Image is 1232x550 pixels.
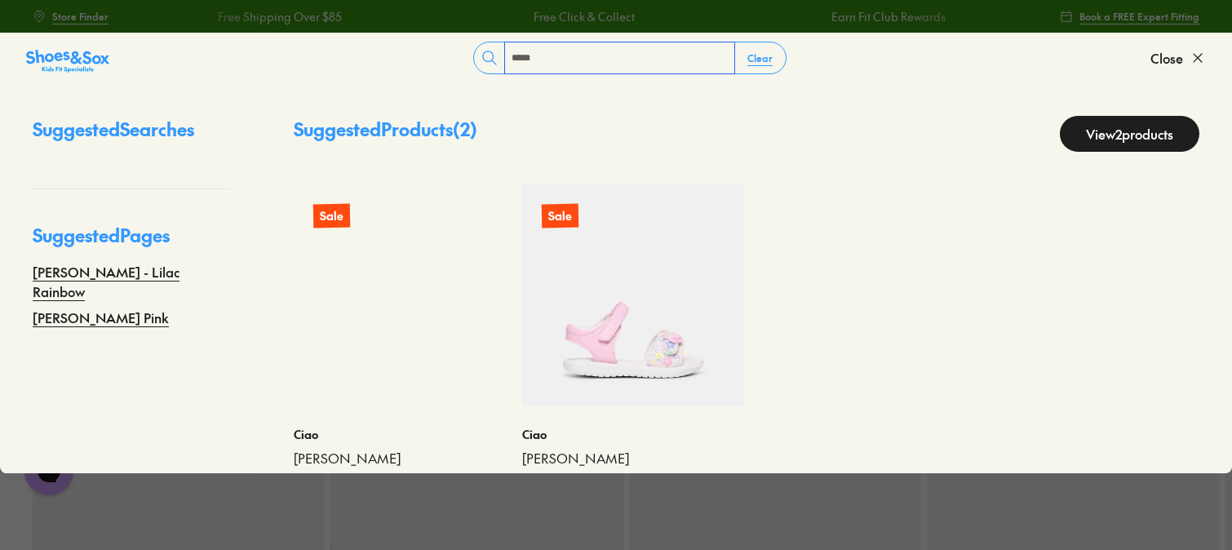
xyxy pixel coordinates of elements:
a: Store Finder [33,2,109,31]
button: Gorgias live chat [8,6,57,55]
p: Sale [541,204,578,228]
a: [PERSON_NAME] Pink [33,308,169,327]
p: Sale [313,204,350,228]
span: Store Finder [52,9,109,24]
p: Ciao [522,426,744,443]
p: Suggested Products [294,116,477,152]
a: View2products [1060,116,1199,152]
p: Ciao [294,426,516,443]
button: Clear [734,43,786,73]
a: [PERSON_NAME] [294,450,516,468]
a: Free Click & Collect [534,8,635,25]
a: Book a FREE Expert Fitting [1060,2,1199,31]
button: Close [1150,40,1206,76]
img: SNS_Logo_Responsive.svg [26,48,109,74]
span: Close [1150,48,1183,68]
a: Sale [522,184,744,406]
a: [PERSON_NAME] [522,450,744,468]
span: ( 2 ) [453,117,477,141]
a: Sale [294,184,516,406]
a: Shoes &amp; Sox [26,45,109,71]
a: [PERSON_NAME] - Lilac Rainbow [33,262,228,301]
span: Book a FREE Expert Fitting [1079,9,1199,24]
p: Suggested Pages [33,222,228,262]
a: Free Shipping Over $85 [218,8,342,25]
a: Earn Fit Club Rewards [831,8,946,25]
p: Suggested Searches [33,116,228,156]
